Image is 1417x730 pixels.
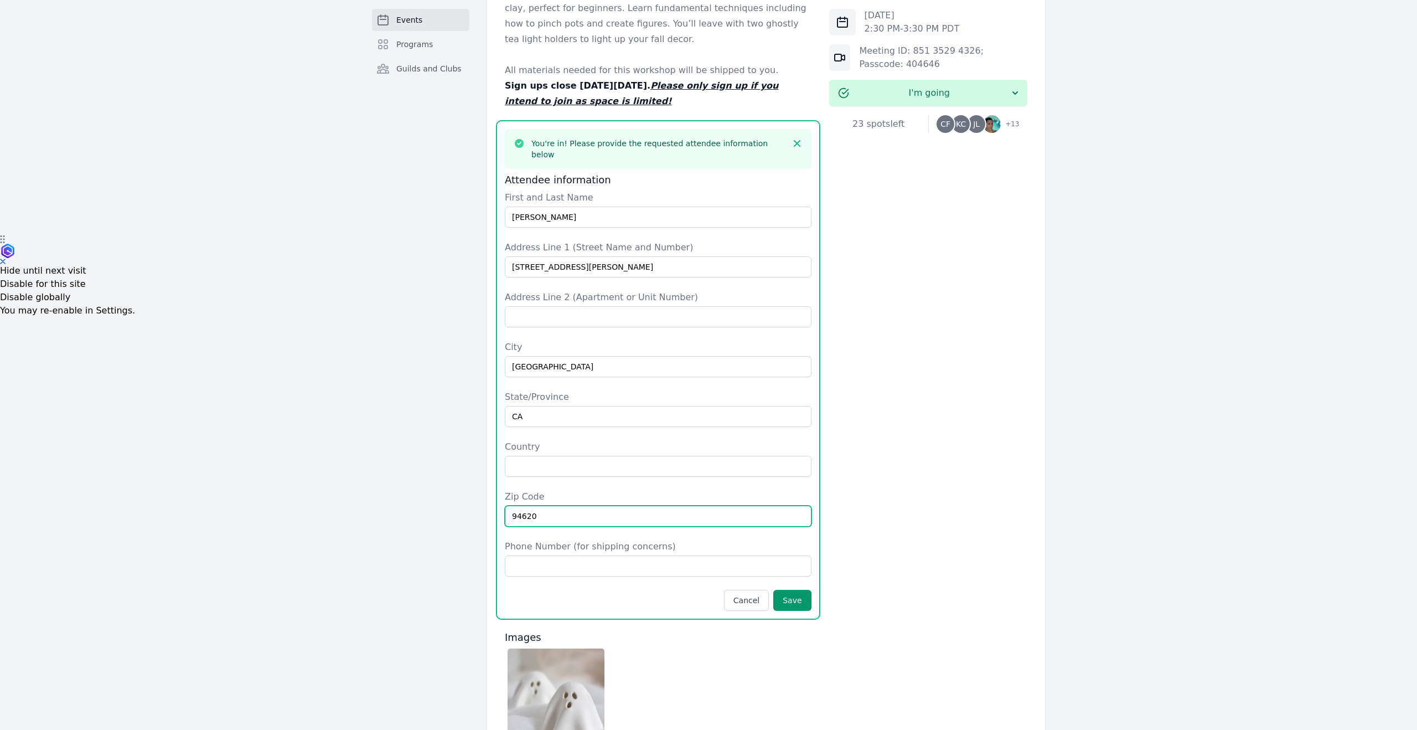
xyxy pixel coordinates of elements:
[505,490,811,503] label: Zip Code
[505,80,778,106] strong: Sign ups close [DATE][DATE].
[724,590,769,611] button: Cancel
[973,120,980,128] span: JL
[773,590,811,611] button: Save
[505,291,811,304] label: Address Line 2 (Apartment or Unit Number)
[505,440,811,454] label: Country
[396,39,433,50] span: Programs
[956,120,966,128] span: KC
[829,80,1027,106] button: I'm going
[531,138,785,160] h3: You're in! Please provide the requested attendee information below
[865,9,960,22] p: [DATE]
[999,117,1019,133] span: + 13
[865,22,960,35] p: 2:30 PM - 3:30 PM PDT
[859,45,984,69] a: Meeting ID: 851 3529 4326; Passcode: 404646
[505,390,811,404] label: State/Province
[505,341,811,354] label: City
[829,117,928,131] div: 23 spots left
[505,173,811,187] h3: Attendee information
[372,9,469,97] nav: Sidebar
[505,540,811,553] label: Phone Number (for shipping concerns)
[396,14,422,25] span: Events
[505,241,811,254] label: Address Line 1 (Street Name and Number)
[505,191,811,204] label: First and Last Name
[396,63,462,74] span: Guilds and Clubs
[372,58,469,80] a: Guilds and Clubs
[940,120,950,128] span: CF
[505,631,811,644] h3: Images
[849,86,1010,100] span: I'm going
[505,63,811,78] p: All materials needed for this workshop will be shipped to you.
[372,33,469,55] a: Programs
[372,9,469,31] a: Events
